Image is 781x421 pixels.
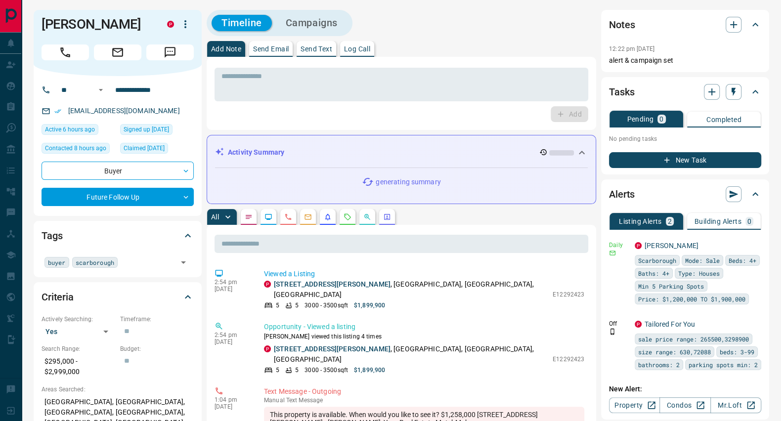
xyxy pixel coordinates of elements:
div: Activity Summary [215,143,588,162]
p: , [GEOGRAPHIC_DATA], [GEOGRAPHIC_DATA], [GEOGRAPHIC_DATA] [274,279,548,300]
span: Claimed [DATE] [124,143,165,153]
a: Property [609,397,660,413]
p: Text Message [264,397,584,404]
a: Tailored For You [645,320,695,328]
div: Sat Jul 26 2025 [120,124,194,138]
span: Scarborough [638,255,676,265]
p: Search Range: [42,344,115,353]
div: property.ca [264,345,271,352]
svg: Listing Alerts [324,213,332,221]
svg: Calls [284,213,292,221]
span: parking spots min: 2 [689,360,758,370]
p: Off [609,319,629,328]
p: 0 [659,116,663,123]
p: [DATE] [215,403,249,410]
h2: Criteria [42,289,74,305]
div: Yes [42,324,115,339]
p: Timeframe: [120,315,194,324]
div: Buyer [42,162,194,180]
svg: Push Notification Only [609,328,616,335]
button: Campaigns [276,15,347,31]
p: 5 [276,301,279,310]
p: $295,000 - $2,999,000 [42,353,115,380]
div: Tags [42,224,194,248]
span: Beds: 4+ [729,255,756,265]
p: 1:04 pm [215,396,249,403]
p: $1,899,900 [354,366,385,375]
span: beds: 3-99 [720,347,754,357]
p: Areas Searched: [42,385,194,394]
a: Condos [659,397,710,413]
div: Mon Aug 18 2025 [42,143,115,157]
div: Future Follow Up [42,188,194,206]
span: Signed up [DATE] [124,125,169,134]
p: 5 [276,366,279,375]
svg: Lead Browsing Activity [264,213,272,221]
p: Building Alerts [694,218,741,225]
p: Actively Searching: [42,315,115,324]
p: Activity Summary [228,147,284,158]
div: Notes [609,13,761,37]
p: Pending [627,116,653,123]
svg: Requests [344,213,351,221]
button: New Task [609,152,761,168]
p: Send Email [253,45,289,52]
div: Criteria [42,285,194,309]
p: 3000 - 3500 sqft [304,366,348,375]
button: Timeline [212,15,272,31]
p: [PERSON_NAME] viewed this listing 4 times [264,332,584,341]
p: E12292423 [553,290,584,299]
div: property.ca [635,242,642,249]
span: Min 5 Parking Spots [638,281,704,291]
svg: Agent Actions [383,213,391,221]
span: Type: Houses [678,268,720,278]
p: 2 [668,218,672,225]
p: Completed [706,116,741,123]
p: Opportunity - Viewed a listing [264,322,584,332]
span: scarborough [76,257,114,267]
a: [STREET_ADDRESS][PERSON_NAME] [274,345,390,353]
p: 2:54 pm [215,279,249,286]
p: $1,899,900 [354,301,385,310]
p: 12:22 pm [DATE] [609,45,654,52]
a: [PERSON_NAME] [645,242,698,250]
p: alert & campaign set [609,55,761,66]
div: Sun Jul 27 2025 [120,143,194,157]
p: Text Message - Outgoing [264,386,584,397]
h2: Tasks [609,84,634,100]
p: 5 [295,366,299,375]
svg: Emails [304,213,312,221]
p: Send Text [301,45,332,52]
p: 3000 - 3500 sqft [304,301,348,310]
p: , [GEOGRAPHIC_DATA], [GEOGRAPHIC_DATA], [GEOGRAPHIC_DATA] [274,344,548,365]
p: Log Call [344,45,370,52]
p: Add Note [211,45,241,52]
span: Message [146,44,194,60]
span: Baths: 4+ [638,268,669,278]
p: 5 [295,301,299,310]
p: 2:54 pm [215,332,249,338]
div: property.ca [167,21,174,28]
p: New Alert: [609,384,761,394]
span: Active 6 hours ago [45,125,95,134]
svg: Notes [245,213,253,221]
h2: Tags [42,228,62,244]
span: Price: $1,200,000 TO $1,900,000 [638,294,745,304]
p: All [211,213,219,220]
h2: Notes [609,17,635,33]
p: 0 [747,218,751,225]
p: Viewed a Listing [264,269,584,279]
div: Mon Aug 18 2025 [42,124,115,138]
span: Email [94,44,141,60]
p: Listing Alerts [619,218,662,225]
span: manual [264,397,285,404]
svg: Opportunities [363,213,371,221]
p: generating summary [376,177,440,187]
p: E12292423 [553,355,584,364]
p: No pending tasks [609,131,761,146]
span: size range: 630,72088 [638,347,711,357]
svg: Email [609,250,616,256]
div: property.ca [635,321,642,328]
a: Mr.Loft [710,397,761,413]
a: [EMAIL_ADDRESS][DOMAIN_NAME] [68,107,180,115]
